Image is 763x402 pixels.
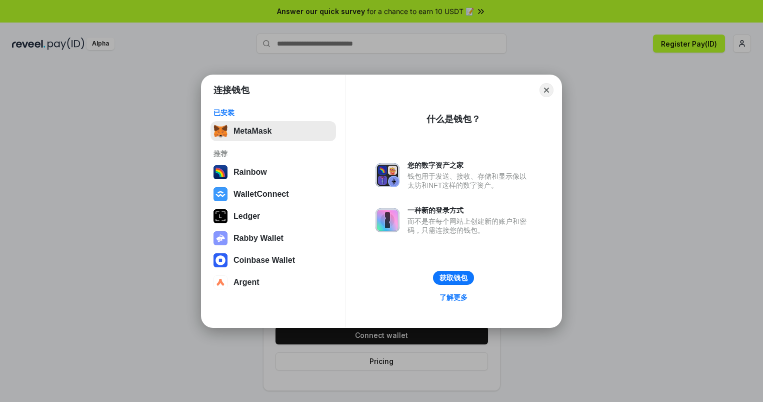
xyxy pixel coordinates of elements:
button: Close [539,83,553,97]
img: svg+xml,%3Csvg%20width%3D%2228%22%20height%3D%2228%22%20viewBox%3D%220%200%2028%2028%22%20fill%3D... [213,253,227,267]
button: Coinbase Wallet [210,250,336,270]
img: svg+xml,%3Csvg%20xmlns%3D%22http%3A%2F%2Fwww.w3.org%2F2000%2Fsvg%22%20fill%3D%22none%22%20viewBox... [375,163,399,187]
div: 推荐 [213,149,333,158]
div: 一种新的登录方式 [407,206,531,215]
a: 了解更多 [433,291,473,304]
h1: 连接钱包 [213,84,249,96]
button: Ledger [210,206,336,226]
button: MetaMask [210,121,336,141]
div: 什么是钱包？ [426,113,480,125]
img: svg+xml,%3Csvg%20width%3D%2228%22%20height%3D%2228%22%20viewBox%3D%220%200%2028%2028%22%20fill%3D... [213,187,227,201]
div: Coinbase Wallet [233,256,295,265]
div: Rainbow [233,168,267,177]
div: 获取钱包 [439,273,467,282]
div: MetaMask [233,127,271,136]
img: svg+xml,%3Csvg%20xmlns%3D%22http%3A%2F%2Fwww.w3.org%2F2000%2Fsvg%22%20fill%3D%22none%22%20viewBox... [213,231,227,245]
div: Ledger [233,212,260,221]
div: Argent [233,278,259,287]
img: svg+xml,%3Csvg%20fill%3D%22none%22%20height%3D%2233%22%20viewBox%3D%220%200%2035%2033%22%20width%... [213,124,227,138]
div: WalletConnect [233,190,289,199]
img: svg+xml,%3Csvg%20width%3D%2228%22%20height%3D%2228%22%20viewBox%3D%220%200%2028%2028%22%20fill%3D... [213,275,227,289]
img: svg+xml,%3Csvg%20xmlns%3D%22http%3A%2F%2Fwww.w3.org%2F2000%2Fsvg%22%20fill%3D%22none%22%20viewBox... [375,208,399,232]
img: svg+xml,%3Csvg%20width%3D%22120%22%20height%3D%22120%22%20viewBox%3D%220%200%20120%20120%22%20fil... [213,165,227,179]
button: Rabby Wallet [210,228,336,248]
div: 已安装 [213,108,333,117]
div: 您的数字资产之家 [407,161,531,170]
button: Argent [210,272,336,292]
img: svg+xml,%3Csvg%20xmlns%3D%22http%3A%2F%2Fwww.w3.org%2F2000%2Fsvg%22%20width%3D%2228%22%20height%3... [213,209,227,223]
div: 钱包用于发送、接收、存储和显示像以太坊和NFT这样的数字资产。 [407,172,531,190]
button: WalletConnect [210,184,336,204]
div: Rabby Wallet [233,234,283,243]
div: 而不是在每个网站上创建新的账户和密码，只需连接您的钱包。 [407,217,531,235]
div: 了解更多 [439,293,467,302]
button: 获取钱包 [433,271,474,285]
button: Rainbow [210,162,336,182]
